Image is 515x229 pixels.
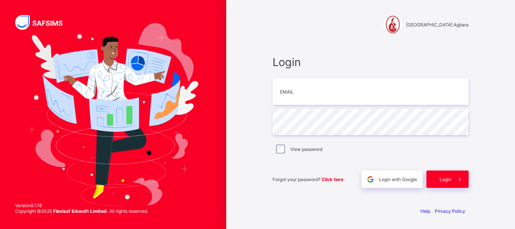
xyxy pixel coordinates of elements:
[15,15,72,30] img: SAFSIMS Logo
[273,55,469,69] span: Login
[28,23,198,206] img: Hero Image
[53,208,108,214] strong: Flexisaf Edusoft Limited.
[15,208,148,214] span: Copyright © 2025 All rights reserved.
[290,146,322,152] label: View password
[440,177,451,182] span: Login
[366,175,375,184] img: google.396cfc9801f0270233282035f929180a.svg
[322,177,343,182] a: Click here
[435,208,465,214] a: Privacy Policy
[406,22,469,28] span: [GEOGRAPHIC_DATA] Agbara
[15,203,148,208] span: Version 0.1.19
[273,177,343,182] span: Forgot your password?
[420,208,430,214] a: Help
[379,177,417,182] span: Login with Google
